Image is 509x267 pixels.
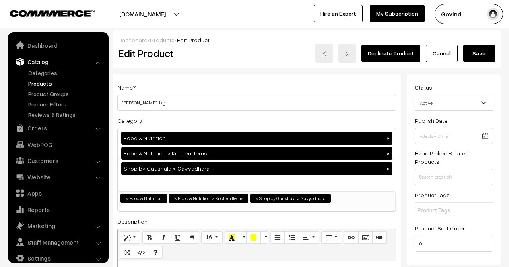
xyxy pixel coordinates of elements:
a: Staff Management [10,235,106,249]
a: Products [26,79,106,88]
button: Code View [134,246,148,259]
button: [DOMAIN_NAME] [91,4,194,24]
button: Italic (CTRL+I) [157,231,171,244]
a: Apps [10,186,106,200]
button: Govind . [435,4,503,24]
a: WebPOS [10,137,106,152]
button: More Color [239,231,247,244]
button: Underline (CTRL+U) [171,231,185,244]
button: × [385,135,392,142]
input: Product Tags [417,206,488,215]
button: Ordered list (CTRL+SHIFT+NUM8) [284,231,299,244]
label: Publish Date [415,116,447,125]
button: Unordered list (CTRL+SHIFT+NUM7) [270,231,285,244]
img: user [487,8,499,20]
button: Video [372,231,387,244]
div: Shop by Gaushala > Gavyadhara [121,162,392,175]
a: Product Groups [26,90,106,98]
li: Food & Nutrition > Kitchen Items [169,194,248,203]
button: Full Screen [120,246,134,259]
a: Categories [26,69,106,77]
a: Dashboard [10,38,106,53]
label: Hand Picked Related Products [415,149,493,166]
a: Customers [10,153,106,168]
button: Help [148,246,163,259]
button: Remove Font Style (CTRL+\) [185,231,199,244]
div: / / [118,36,495,44]
span: × [256,195,258,202]
div: Food & Nutrition > Kitchen Items [121,147,392,160]
label: Product Sort Order [415,224,465,232]
li: Food & Nutrition [120,194,167,203]
button: Style [120,231,140,244]
h2: Edit Product [118,47,268,59]
span: Edit Product [177,37,210,43]
a: Reports [10,202,106,217]
button: Font Size [201,231,223,244]
img: right-arrow.png [345,51,350,56]
a: Cancel [426,45,458,62]
button: Save [463,45,495,62]
a: Product Filters [26,100,106,108]
a: Settings [10,251,106,265]
button: More Color [260,231,268,244]
label: Name [117,83,136,92]
a: Marketing [10,218,106,233]
span: Active [415,95,493,111]
label: Description [117,217,148,226]
span: 16 [206,234,212,241]
a: Reviews & Ratings [26,110,106,119]
input: Enter Number [415,236,493,252]
span: Active [415,96,493,110]
label: Status [415,83,432,92]
a: Orders [10,121,106,135]
button: × [385,165,392,172]
input: Name [117,95,396,111]
input: Publish Date [415,128,493,144]
a: COMMMERCE [10,8,80,18]
a: Duplicate Product [361,45,420,62]
img: COMMMERCE [10,10,95,16]
div: Food & Nutrition [121,132,392,145]
img: left-arrow.png [322,51,327,56]
li: Shop by Gaushala > Gavyadhara [250,194,331,203]
button: Paragraph [299,231,319,244]
button: Link (CTRL+K) [344,231,359,244]
a: My Subscription [370,5,425,22]
button: Picture [358,231,373,244]
a: Dashboard [118,37,148,43]
span: × [174,195,177,202]
button: × [385,150,392,157]
a: Catalog [10,55,106,69]
span: × [126,195,128,202]
input: Search products [415,169,493,185]
button: Recent Color [225,231,239,244]
button: Bold (CTRL+B) [142,231,157,244]
button: Table [321,231,342,244]
button: Background Color [246,231,261,244]
a: Products [150,37,175,43]
label: Product Tags [415,191,450,199]
a: Hire an Expert [314,5,363,22]
a: Website [10,170,106,184]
